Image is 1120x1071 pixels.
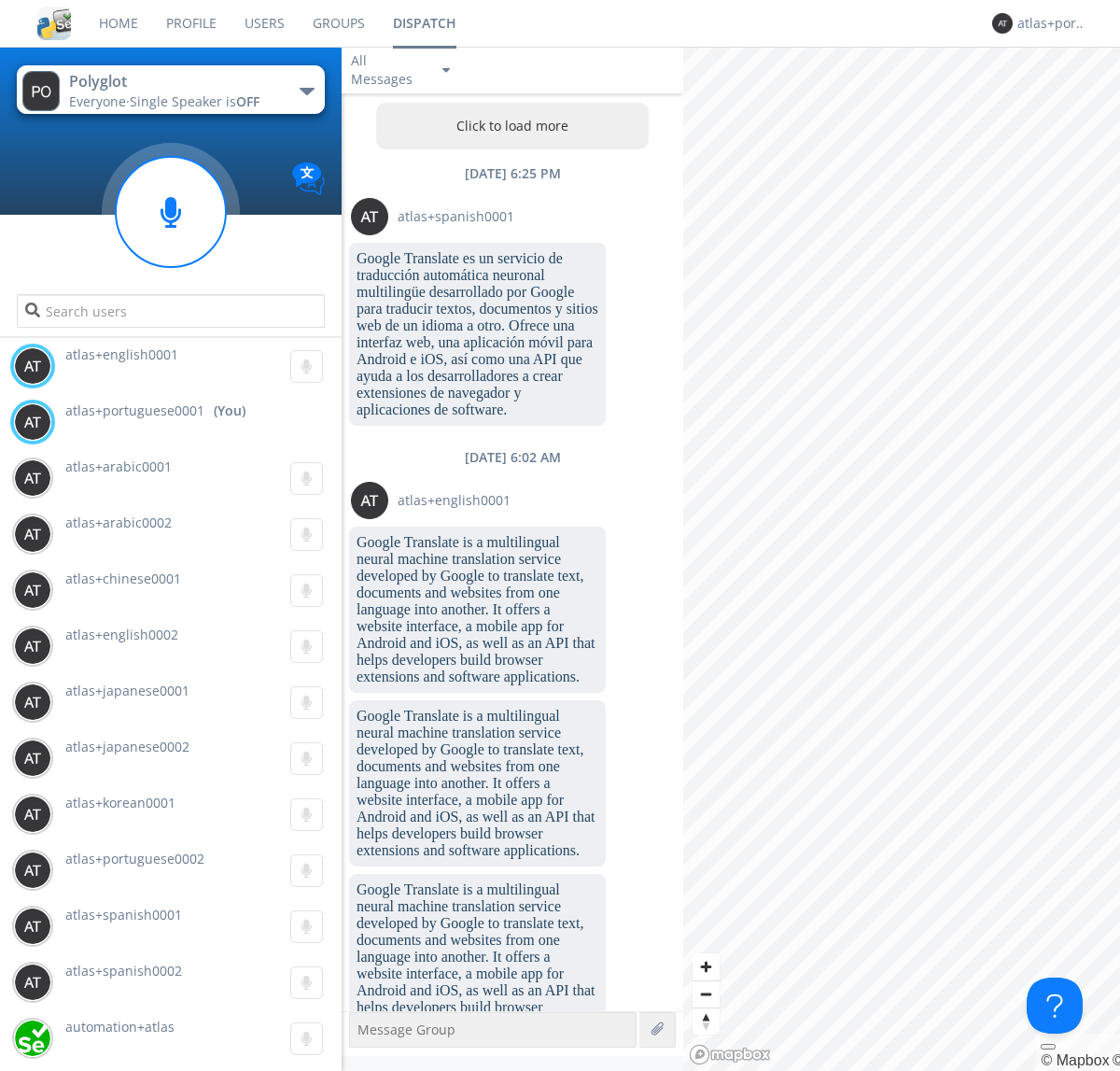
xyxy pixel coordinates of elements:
[14,908,51,945] img: 373638.png
[357,534,598,685] dc-p: Google Translate is a multilingual neural machine translation service developed by Google to tran...
[1027,978,1083,1034] iframe: Toggle Customer Support
[992,13,1013,34] img: 373638.png
[14,740,51,777] img: 373638.png
[17,65,324,114] button: PolyglotEveryone·Single Speaker isOFF
[342,448,683,467] div: [DATE] 6:02 AM
[292,162,325,195] img: Translation enabled
[37,7,71,40] img: cddb5a64eb264b2086981ab96f4c1ba7
[357,881,598,1033] dc-p: Google Translate is a multilingual neural machine translation service developed by Google to tran...
[693,1008,720,1035] span: Reset bearing to north
[14,852,51,889] img: 373638.png
[65,402,204,420] span: atlas+portuguese0001
[693,980,720,1008] button: Zoom out
[14,627,51,665] img: 373638.png
[14,1020,51,1057] img: d2d01cd9b4174d08988066c6d424eccd
[22,71,60,111] img: 373638.png
[14,683,51,721] img: 373638.png
[693,981,720,1008] span: Zoom out
[14,515,51,553] img: 373638.png
[357,708,598,859] dc-p: Google Translate is a multilingual neural machine translation service developed by Google to tran...
[693,1008,720,1035] button: Reset bearing to north
[65,458,172,475] span: atlas+arabic0001
[1041,1052,1109,1068] a: Mapbox
[17,294,324,328] input: Search users
[342,164,683,183] div: [DATE] 6:25 PM
[14,796,51,833] img: 373638.png
[1041,1044,1056,1050] button: Toggle attribution
[376,103,650,149] button: Click to load more
[65,1018,175,1036] span: automation+atlas
[130,92,259,110] span: Single Speaker is
[351,482,388,519] img: 373638.png
[14,459,51,497] img: 373638.png
[65,962,182,979] span: atlas+spanish0002
[65,570,181,587] span: atlas+chinese0001
[65,626,178,643] span: atlas+english0002
[351,198,388,235] img: 373638.png
[65,682,189,699] span: atlas+japanese0001
[14,347,51,385] img: 373638.png
[398,207,514,226] span: atlas+spanish0001
[689,1044,771,1065] a: Mapbox logo
[69,92,279,111] div: Everyone ·
[65,738,189,755] span: atlas+japanese0002
[236,92,259,110] span: OFF
[65,794,175,811] span: atlas+korean0001
[65,345,178,363] span: atlas+english0001
[14,403,51,441] img: 373638.png
[442,68,450,73] img: caret-down-sm.svg
[69,71,279,92] div: Polyglot
[65,514,172,531] span: atlas+arabic0002
[357,250,598,418] dc-p: Google Translate es un servicio de traducción automática neuronal multilingüe desarrollado por Go...
[398,491,511,510] span: atlas+english0001
[1017,14,1087,33] div: atlas+portuguese0001
[14,571,51,609] img: 373638.png
[351,51,426,89] div: All Messages
[65,906,182,923] span: atlas+spanish0001
[14,964,51,1001] img: 373638.png
[65,850,204,867] span: atlas+portuguese0002
[214,402,245,420] div: (You)
[693,953,720,980] button: Zoom in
